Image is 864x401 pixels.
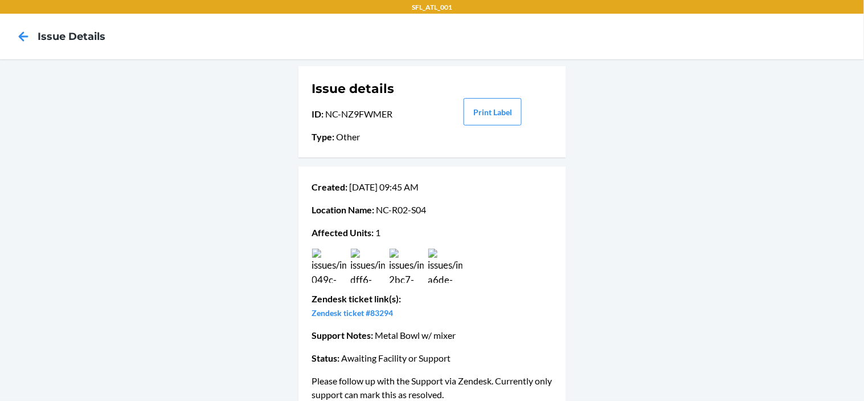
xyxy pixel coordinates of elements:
span: ID : [312,108,324,119]
h1: Issue details [312,80,431,98]
p: Other [312,130,431,144]
span: Support Notes : [312,330,374,341]
span: Zendesk ticket link(s) : [312,293,402,304]
p: Metal Bowl w/ mixer [312,329,552,342]
span: Created : [312,181,348,192]
img: issues/images/31b05d25-dff6-47d6-b3f5-0682d448b15c.jpg [351,249,385,283]
span: Status : [312,353,340,363]
span: Type : [312,131,335,142]
p: NC-R02-S04 [312,203,552,217]
p: NC-NZ9FWMER [312,107,431,121]
p: 1 [312,226,552,240]
span: Location Name : [312,204,375,215]
p: [DATE] 09:45 AM [312,180,552,194]
h4: Issue details [38,29,105,44]
img: issues/images/f5cb8744-a6de-46ee-9703-480cafb3c3b7.jpg [428,249,462,283]
span: Affected Units : [312,227,374,238]
button: Print Label [464,98,522,125]
img: issues/images/d6aefad6-049c-4235-bef1-6383325fd524.jpg [312,249,346,283]
img: issues/images/0a1d0521-2bc7-4c81-84fb-409c888d75c9.jpg [390,249,424,283]
p: SFL_ATL_001 [412,2,452,13]
a: Zendesk ticket #83294 [312,308,394,318]
p: Awaiting Facility or Support [312,351,552,365]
